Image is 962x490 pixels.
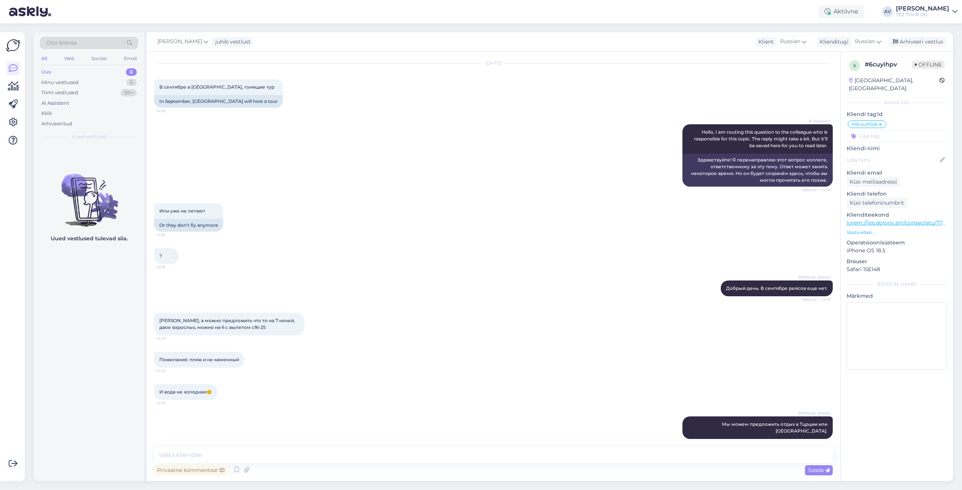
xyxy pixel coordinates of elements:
[802,297,830,302] span: Nähtud ✓ 14:19
[156,336,185,341] span: 14:20
[123,54,138,63] div: Email
[41,120,72,128] div: Arhiveeritud
[847,177,900,187] div: Küsi meiliaadressi
[802,439,830,445] span: 14:26
[41,68,51,76] div: Uus
[847,281,947,288] div: [PERSON_NAME]
[896,12,949,18] div: TEZ TOUR OÜ
[51,235,128,243] p: Uued vestlused tulevad siia.
[682,154,833,187] div: Здравствуйте! Я перенаправляю этот вопрос коллеге, ответственному за эту тему. Ответ может занять...
[853,63,856,68] span: 6
[802,187,830,193] span: Nähtud ✓ 14:18
[40,54,48,63] div: All
[156,232,185,238] span: 14:18
[798,274,830,280] span: [PERSON_NAME]
[34,160,144,228] img: No chats
[726,285,827,291] span: Добрый день. В сентябре рейсов еще нет.
[154,219,223,232] div: Or they don't fly anymore
[41,89,78,96] div: Tiimi vestlused
[847,229,947,236] p: Vaata edasi ...
[722,421,829,434] span: Мы можем предложить отдых в Тцрции или [GEOGRAPHIC_DATA].
[159,389,212,395] span: И вода не холодная😊
[156,400,185,406] span: 14:23
[888,37,946,47] div: Arhiveeri vestlus
[154,95,283,108] div: In September, [GEOGRAPHIC_DATA] will host a tour
[808,467,830,473] span: Saada
[6,38,20,53] img: Askly Logo
[41,79,79,86] div: Minu vestlused
[847,239,947,247] p: Operatsioonisüsteem
[847,258,947,265] p: Brauser
[896,6,957,18] a: [PERSON_NAME]TEZ TOUR OÜ
[847,110,947,118] p: Kliendi tag'id
[157,38,202,46] span: [PERSON_NAME]
[865,60,912,69] div: # 6cuyihpv
[802,118,830,124] span: AI Assistent
[847,211,947,219] p: Klienditeekond
[847,156,938,164] input: Lisa nimi
[159,208,205,214] span: Или уже не летают
[847,169,947,177] p: Kliendi email
[847,145,947,152] p: Kliendi nimi
[847,99,947,106] div: Kliendi info
[912,60,945,69] span: Offline
[41,100,69,107] div: AI Assistent
[159,318,296,330] span: [PERSON_NAME], а можно предложить что то на 7 ночей, двое взрослых, можно на 6 с вылетом с16-25
[156,264,185,270] span: 14:18
[90,54,108,63] div: Socials
[212,38,251,46] div: juhib vestlust
[852,122,878,127] span: Alla suhtleb
[47,39,77,47] span: Otsi kliente
[154,60,833,66] div: [DATE]
[121,89,137,96] div: 99+
[41,110,52,117] div: Kõik
[780,38,800,46] span: Russian
[154,465,227,475] div: Privaatne kommentaar
[159,253,162,259] span: ?
[156,108,185,114] span: 14:18
[847,247,947,255] p: iPhone OS 18.5
[126,68,137,76] div: 0
[847,190,947,198] p: Kliendi telefon
[847,292,947,300] p: Märkmed
[855,38,875,46] span: Russian
[882,6,893,17] div: AV
[849,77,939,92] div: [GEOGRAPHIC_DATA], [GEOGRAPHIC_DATA]
[63,54,76,63] div: Web
[817,38,849,46] div: Klienditugi
[694,129,829,148] span: Hello, I am routing this question to the colleague who is responsible for this topic. The reply m...
[896,6,949,12] div: [PERSON_NAME]
[159,357,239,362] span: Пожелания: пляж и не каменный
[156,368,185,374] span: 14:22
[798,410,830,416] span: [PERSON_NAME]
[847,198,907,208] div: Küsi telefoninumbrit
[847,265,947,273] p: Safari 15E148
[755,38,774,46] div: Klient
[159,84,274,90] span: В сентябре в [GEOGRAPHIC_DATA], гонящие тур
[847,130,947,142] input: Lisa tag
[818,5,864,18] div: Aktiivne
[72,133,107,140] span: Uued vestlused
[126,79,137,86] div: 6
